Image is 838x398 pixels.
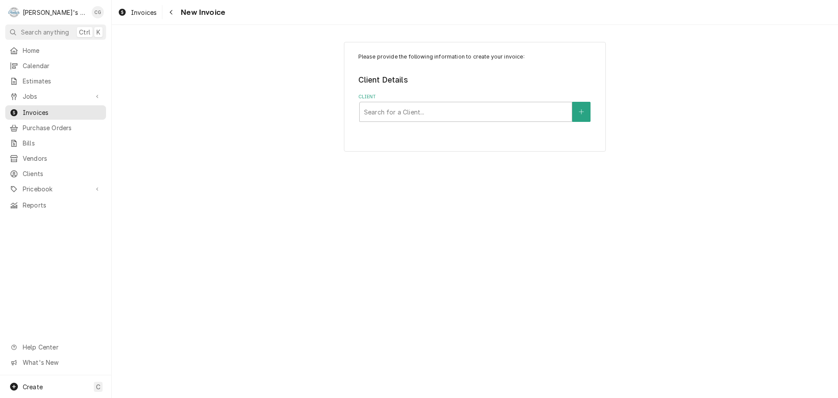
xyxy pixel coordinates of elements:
a: Bills [5,136,106,150]
div: [PERSON_NAME]'s Commercial Refrigeration [23,8,87,17]
button: Create New Client [572,102,591,122]
span: Pricebook [23,184,89,194]
a: Go to Pricebook [5,182,106,196]
p: Please provide the following information to create your invoice: [358,53,592,61]
span: Jobs [23,92,89,101]
a: Invoices [114,5,160,20]
div: Christine Gutierrez's Avatar [92,6,104,18]
div: Client [358,93,592,122]
span: Vendors [23,154,102,163]
span: Reports [23,201,102,210]
span: K [96,28,100,37]
button: Search anythingCtrlK [5,24,106,40]
a: Home [5,43,106,58]
a: Reports [5,198,106,212]
a: Go to Help Center [5,340,106,354]
span: C [96,382,100,391]
a: Estimates [5,74,106,88]
span: Purchase Orders [23,123,102,132]
a: Purchase Orders [5,121,106,135]
a: Clients [5,166,106,181]
span: Create [23,383,43,391]
a: Vendors [5,151,106,166]
a: Invoices [5,105,106,120]
span: What's New [23,358,101,367]
div: R [8,6,20,18]
span: Ctrl [79,28,90,37]
div: Invoice Create/Update [344,42,606,152]
a: Go to Jobs [5,89,106,104]
label: Client [358,93,592,100]
span: Clients [23,169,102,178]
span: Estimates [23,76,102,86]
button: Navigate back [164,5,178,19]
span: Invoices [23,108,102,117]
a: Calendar [5,59,106,73]
span: Bills [23,138,102,148]
span: Invoices [131,8,157,17]
legend: Client Details [358,74,592,86]
div: Invoice Create/Update Form [358,53,592,122]
span: Calendar [23,61,102,70]
svg: Create New Client [579,109,584,115]
a: Go to What's New [5,355,106,370]
span: New Invoice [178,7,225,18]
span: Help Center [23,343,101,352]
div: CG [92,6,104,18]
div: Rudy's Commercial Refrigeration's Avatar [8,6,20,18]
span: Search anything [21,28,69,37]
span: Home [23,46,102,55]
